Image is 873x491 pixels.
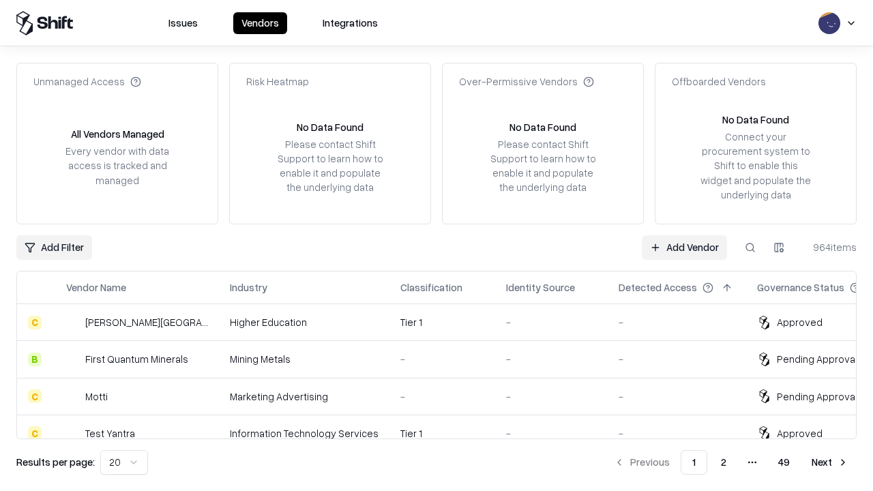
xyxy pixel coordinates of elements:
[803,450,857,475] button: Next
[619,389,735,404] div: -
[61,144,174,187] div: Every vendor with data access is tracked and managed
[506,315,597,329] div: -
[802,240,857,254] div: 964 items
[400,426,484,441] div: Tier 1
[33,74,141,89] div: Unmanaged Access
[28,426,42,440] div: C
[66,426,80,440] img: Test Yantra
[619,280,697,295] div: Detected Access
[85,426,135,441] div: Test Yantra
[230,352,379,366] div: Mining Metals
[506,280,575,295] div: Identity Source
[710,450,737,475] button: 2
[71,127,164,141] div: All Vendors Managed
[85,315,208,329] div: [PERSON_NAME][GEOGRAPHIC_DATA]
[767,450,801,475] button: 49
[16,455,95,469] p: Results per page:
[85,389,108,404] div: Motti
[230,315,379,329] div: Higher Education
[777,389,857,404] div: Pending Approval
[619,426,735,441] div: -
[16,235,92,260] button: Add Filter
[757,280,844,295] div: Governance Status
[777,426,823,441] div: Approved
[66,280,126,295] div: Vendor Name
[672,74,766,89] div: Offboarded Vendors
[606,450,857,475] nav: pagination
[233,12,287,34] button: Vendors
[400,315,484,329] div: Tier 1
[681,450,707,475] button: 1
[28,353,42,366] div: B
[506,389,597,404] div: -
[273,137,387,195] div: Please contact Shift Support to learn how to enable it and populate the underlying data
[619,352,735,366] div: -
[230,426,379,441] div: Information Technology Services
[777,315,823,329] div: Approved
[246,74,309,89] div: Risk Heatmap
[509,120,576,134] div: No Data Found
[230,389,379,404] div: Marketing Advertising
[459,74,594,89] div: Over-Permissive Vendors
[28,389,42,403] div: C
[28,316,42,329] div: C
[722,113,789,127] div: No Data Found
[486,137,600,195] div: Please contact Shift Support to learn how to enable it and populate the underlying data
[314,12,386,34] button: Integrations
[297,120,364,134] div: No Data Found
[66,389,80,403] img: Motti
[642,235,727,260] a: Add Vendor
[506,426,597,441] div: -
[506,352,597,366] div: -
[230,280,267,295] div: Industry
[160,12,206,34] button: Issues
[619,315,735,329] div: -
[699,130,812,202] div: Connect your procurement system to Shift to enable this widget and populate the underlying data
[400,280,462,295] div: Classification
[400,352,484,366] div: -
[66,353,80,366] img: First Quantum Minerals
[85,352,188,366] div: First Quantum Minerals
[66,316,80,329] img: Reichman University
[400,389,484,404] div: -
[777,352,857,366] div: Pending Approval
